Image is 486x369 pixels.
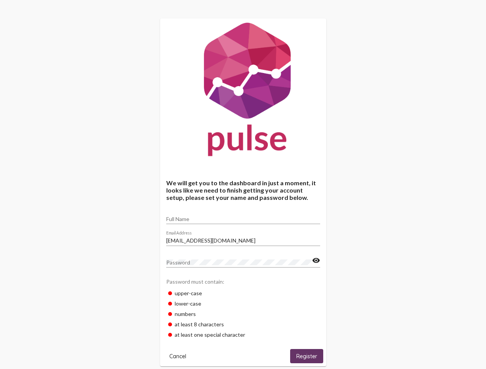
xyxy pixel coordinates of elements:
[290,349,323,363] button: Register
[166,274,320,288] div: Password must contain:
[312,256,320,265] mat-icon: visibility
[166,179,320,201] h4: We will get you to the dashboard in just a moment, it looks like we need to finish getting your a...
[166,329,320,340] div: at least one special character
[166,288,320,298] div: upper-case
[296,353,317,360] span: Register
[166,298,320,309] div: lower-case
[163,349,192,363] button: Cancel
[160,18,326,164] img: Pulse For Good Logo
[169,353,186,360] span: Cancel
[166,319,320,329] div: at least 8 characters
[166,309,320,319] div: numbers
